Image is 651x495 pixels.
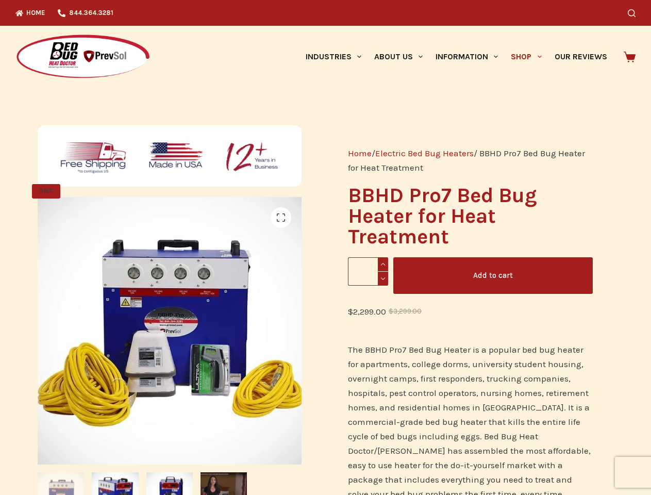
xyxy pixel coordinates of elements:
button: Search [628,9,636,17]
input: Product quantity [348,257,388,286]
a: BBHD Pro7 Bed Bug Heater for Heat Treatment [38,324,305,335]
span: $ [389,307,393,315]
img: Prevsol/Bed Bug Heat Doctor [15,34,151,80]
a: About Us [368,26,429,88]
a: Our Reviews [548,26,613,88]
bdi: 3,299.00 [389,307,422,315]
bdi: 2,299.00 [348,306,386,317]
a: Electric Bed Bug Heaters [375,148,474,158]
a: Information [429,26,505,88]
a: Industries [299,26,368,88]
button: Add to cart [393,257,593,294]
span: $ [348,306,353,317]
a: Shop [505,26,548,88]
a: View full-screen image gallery [271,207,291,228]
nav: Primary [299,26,613,88]
nav: Breadcrumb [348,146,593,175]
img: BBHD Pro7 Bed Bug Heater for Heat Treatment [38,197,305,465]
span: SALE [32,184,60,199]
h1: BBHD Pro7 Bed Bug Heater for Heat Treatment [348,185,593,247]
a: Home [348,148,372,158]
